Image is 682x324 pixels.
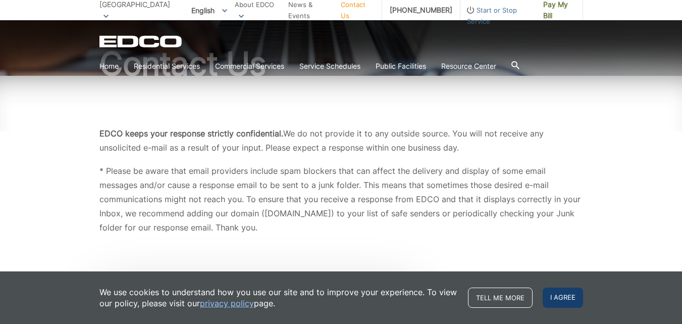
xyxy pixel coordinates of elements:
[99,126,583,155] p: We do not provide it to any outside source. You will not receive any unsolicited e-mail as a resu...
[99,61,119,72] a: Home
[99,35,183,48] a: EDCD logo. Return to the homepage.
[200,298,254,309] a: privacy policy
[99,128,283,138] b: EDCO keeps your response strictly confidential.
[215,61,284,72] a: Commercial Services
[184,2,235,19] span: English
[543,288,583,308] span: I agree
[376,61,426,72] a: Public Facilities
[468,288,533,308] a: Tell me more
[441,61,496,72] a: Resource Center
[299,61,360,72] a: Service Schedules
[99,287,458,309] p: We use cookies to understand how you use our site and to improve your experience. To view our pol...
[134,61,200,72] a: Residential Services
[99,164,583,235] p: * Please be aware that email providers include spam blockers that can affect the delivery and dis...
